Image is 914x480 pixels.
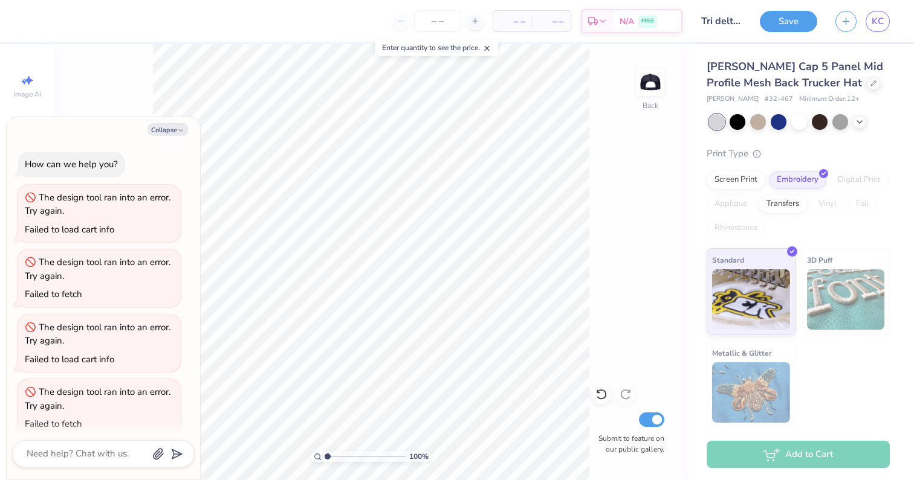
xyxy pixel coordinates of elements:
[25,288,82,300] div: Failed to fetch
[409,451,429,462] span: 100 %
[501,15,525,28] span: – –
[712,347,772,359] span: Metallic & Glitter
[759,195,807,213] div: Transfers
[707,195,755,213] div: Applique
[707,171,765,189] div: Screen Print
[811,195,844,213] div: Vinyl
[872,14,884,28] span: KC
[25,223,114,235] div: Failed to load cart info
[769,171,826,189] div: Embroidery
[830,171,889,189] div: Digital Print
[25,158,118,170] div: How can we help you?
[414,10,461,32] input: – –
[25,418,82,430] div: Failed to fetch
[25,191,170,217] div: The design tool ran into an error. Try again.
[692,9,751,33] input: Untitled Design
[25,386,170,412] div: The design tool ran into an error. Try again.
[807,269,885,330] img: 3D Puff
[866,11,890,32] a: KC
[707,94,759,104] span: [PERSON_NAME]
[707,59,883,90] span: [PERSON_NAME] Cap 5 Panel Mid Profile Mesh Back Trucker Hat
[643,100,658,111] div: Back
[807,254,832,266] span: 3D Puff
[712,254,744,266] span: Standard
[375,39,498,56] div: Enter quantity to see the price.
[25,321,170,347] div: The design tool ran into an error. Try again.
[641,17,654,25] span: FREE
[620,15,634,28] span: N/A
[147,123,188,136] button: Collapse
[760,11,817,32] button: Save
[13,89,42,99] span: Image AI
[592,433,664,455] label: Submit to feature on our public gallery.
[539,15,563,28] span: – –
[799,94,860,104] span: Minimum Order: 12 +
[848,195,877,213] div: Foil
[638,70,663,94] img: Back
[712,362,790,423] img: Metallic & Glitter
[707,147,890,161] div: Print Type
[712,269,790,330] img: Standard
[25,353,114,365] div: Failed to load cart info
[765,94,793,104] span: # 32-467
[25,256,170,282] div: The design tool ran into an error. Try again.
[707,219,765,237] div: Rhinestones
